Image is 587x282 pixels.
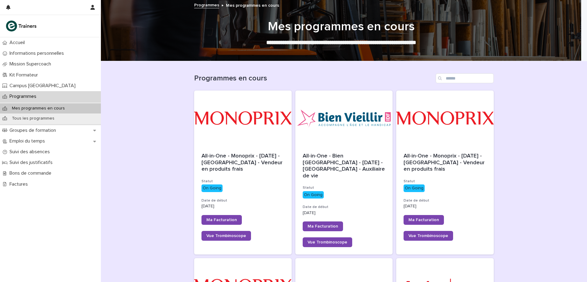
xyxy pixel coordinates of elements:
div: On Going [404,184,425,192]
span: All-in-One - Monoprix - [DATE] - [GEOGRAPHIC_DATA] - Vendeur en produits frais [201,153,284,172]
div: On Going [201,184,223,192]
p: Mes programmes en cours [7,106,70,111]
input: Search [436,73,494,83]
p: [DATE] [201,204,284,209]
p: Factures [7,181,33,187]
p: Groupes de formation [7,128,61,133]
a: Vue Trombinoscope [404,231,453,241]
span: Vue Trombinoscope [408,234,448,238]
h1: Mes programmes en cours [191,19,491,34]
a: Ma Facturation [201,215,242,225]
a: Vue Trombinoscope [201,231,251,241]
p: Mes programmes en cours [226,2,279,8]
h3: Statut [404,179,486,184]
a: Ma Facturation [404,215,444,225]
p: Suivi des absences [7,149,55,155]
p: Emploi du temps [7,138,50,144]
h3: Statut [201,179,284,184]
img: K0CqGN7SDeD6s4JG8KQk [5,20,39,32]
span: All-in-One - Bien [GEOGRAPHIC_DATA] - [DATE] - [GEOGRAPHIC_DATA] - Auxiliaire de vie [303,153,386,179]
p: Suivi des justificatifs [7,160,57,165]
a: All-in-One - Monoprix - [DATE] - [GEOGRAPHIC_DATA] - Vendeur en produits fraisStatutOn GoingDate ... [194,91,292,254]
span: Ma Facturation [308,224,338,228]
h1: Programmes en cours [194,74,433,83]
p: Bons de commande [7,170,56,176]
p: Informations personnelles [7,50,69,56]
span: All-in-One - Monoprix - [DATE] - [GEOGRAPHIC_DATA] - Vendeur en produits frais [404,153,486,172]
h3: Statut [303,185,386,190]
a: Ma Facturation [303,221,343,231]
p: Programmes [7,94,41,99]
span: Vue Trombinoscope [308,240,347,244]
p: [DATE] [404,204,486,209]
a: All-in-One - Bien [GEOGRAPHIC_DATA] - [DATE] - [GEOGRAPHIC_DATA] - Auxiliaire de vieStatutOn Goin... [295,91,393,254]
p: Kit Formateur [7,72,43,78]
a: All-in-One - Monoprix - [DATE] - [GEOGRAPHIC_DATA] - Vendeur en produits fraisStatutOn GoingDate ... [396,91,494,254]
span: Vue Trombinoscope [206,234,246,238]
a: Vue Trombinoscope [303,237,352,247]
h3: Date de début [201,198,284,203]
div: On Going [303,191,324,199]
span: Ma Facturation [408,218,439,222]
h3: Date de début [303,205,386,210]
p: Mission Supercoach [7,61,56,67]
h3: Date de début [404,198,486,203]
a: Programmes [194,1,219,8]
p: Accueil [7,40,30,46]
p: [DATE] [303,210,386,216]
p: Tous les programmes [7,116,59,121]
span: Ma Facturation [206,218,237,222]
p: Campus [GEOGRAPHIC_DATA] [7,83,80,89]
